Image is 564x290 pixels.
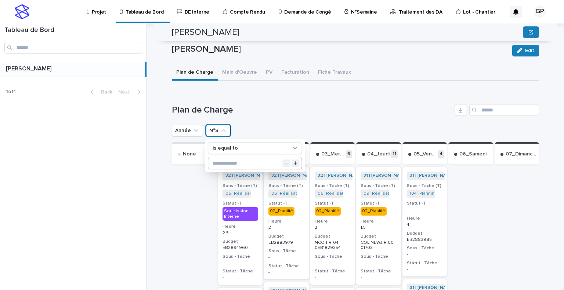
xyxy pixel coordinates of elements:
[315,183,351,189] h3: Sous - Tâche (T)
[438,150,444,158] p: 4
[361,268,397,274] h3: Statut - Tâche
[172,65,218,81] button: Plan de Charge
[264,167,309,279] a: 32 | [PERSON_NAME] | 2025 Sous - Tâche (T)06_Réalisation [PERSON_NAME] APD_COM-FR-04-2883979 Stat...
[361,240,397,251] p: COL.NEW.FR.0001703
[115,89,147,95] button: Next
[361,219,397,224] h3: Heure
[512,45,539,56] button: Edit
[407,245,443,251] h3: Sous - Tâche
[459,151,487,157] p: 06_Samedi
[315,219,351,224] h3: Heure
[315,254,351,260] h3: Sous - Tâche
[407,252,443,257] p: -
[321,151,345,157] p: 03_Mercredi
[283,159,290,167] button: Decrement value
[407,231,443,236] h3: Budget
[367,151,390,157] p: 04_Jeudi
[315,234,351,239] h3: Budget
[213,145,238,151] p: is equal to
[407,222,443,227] p: 4
[271,191,397,196] a: 06_Réalisation [PERSON_NAME] APD_COM-FR-04-2883979
[172,125,203,136] button: Année
[364,173,422,178] a: 31 | [PERSON_NAME] | 2025
[268,219,304,224] h3: Heure
[268,183,304,189] h3: Sous - Tâche (T)
[172,27,239,38] h2: [PERSON_NAME]
[318,173,377,178] a: 32 | [PERSON_NAME] | 2025
[315,207,341,215] div: 02_Planifié
[410,173,469,178] a: 31 | [PERSON_NAME] | 2025
[407,207,443,212] p: -
[223,260,258,265] p: -
[6,64,53,72] p: [PERSON_NAME]
[315,225,351,230] p: 2
[218,65,261,81] button: Main d'Oeuvre
[268,234,304,239] h3: Budget
[223,245,258,250] p: EB2894960
[310,167,355,285] a: 32 | [PERSON_NAME] | 2025 Sous - Tâche (T)06_Réalisation [PERSON_NAME] APD_NCO-FR-04-1829354 Stat...
[361,234,397,239] h3: Budget
[410,191,502,196] a: 104_Planning Travaux_COM-FR-04-2883985
[268,225,304,230] p: 2
[346,150,352,158] p: 6
[268,207,294,215] div: 02_Planifié
[361,225,397,230] p: 1.5
[268,263,304,269] h3: Statut - Tâche
[506,151,536,157] p: 07_Dimanche
[223,231,258,236] p: 2.5
[413,151,437,157] p: 05_Vendredi
[402,167,447,276] a: 31 | [PERSON_NAME] | 2025 Sous - Tâche (T)104_Planning Travaux_COM-FR-04-2883985 Statut -T-Heure4...
[223,239,258,245] h3: Budget
[315,275,351,280] p: -
[223,201,258,206] h3: Statut -T
[292,159,300,167] button: Increment value
[315,240,351,251] p: NCO-FR-04-0EB1829354
[84,89,115,95] button: Back
[314,65,355,81] button: Fiche Travaux
[356,167,401,285] a: 31 | [PERSON_NAME] | 2025 Sous - Tâche (T)09_Réalisation Chiffrage_COL.NEW.FR.0001703 Statut -T02...
[271,173,331,178] a: 32 | [PERSON_NAME] | 2025
[361,207,387,215] div: 02_Planifié
[223,275,258,280] p: -
[223,254,258,260] h3: Sous - Tâche
[361,254,397,260] h3: Sous - Tâche
[225,191,352,196] a: 06_Réalisation [PERSON_NAME] APD_COM-FR-04-2894960
[118,89,134,95] span: Next
[407,237,443,242] p: EB2883985
[407,216,443,221] h3: Heure
[261,65,277,81] button: PV
[315,201,351,206] h3: Statut -T
[4,42,142,54] div: Search
[407,183,443,189] h3: Sous - Tâche (T)
[183,151,196,157] p: None
[268,240,304,245] p: EB2883979
[97,89,112,95] span: Back
[315,268,351,274] h3: Statut - Tâche
[223,268,258,274] h3: Statut - Tâche
[218,167,263,285] a: 32 | [PERSON_NAME] | 2025 Sous - Tâche (T)06_Réalisation [PERSON_NAME] APD_COM-FR-04-2894960 Stat...
[361,260,397,265] p: -
[268,201,304,206] h3: Statut -T
[361,275,397,280] p: -
[268,270,304,275] p: -
[318,191,442,196] a: 06_Réalisation [PERSON_NAME] APD_NCO-FR-04-1829354
[534,6,546,18] div: GP
[315,260,351,265] p: -
[223,183,258,189] h3: Sous - Tâche (T)
[223,207,258,221] div: Soumission Interne
[407,267,443,272] p: -
[525,48,534,53] span: Edit
[361,201,397,206] h3: Statut -T
[268,255,304,260] p: -
[268,248,304,254] h3: Sous - Tâche
[225,173,285,178] a: 32 | [PERSON_NAME] | 2025
[223,224,258,230] h3: Heure
[469,104,539,116] input: Search
[15,4,29,19] img: stacker-logo-s-only.png
[407,260,443,266] h3: Statut - Tâche
[277,65,314,81] button: Facturation
[361,183,397,189] h3: Sous - Tâche (T)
